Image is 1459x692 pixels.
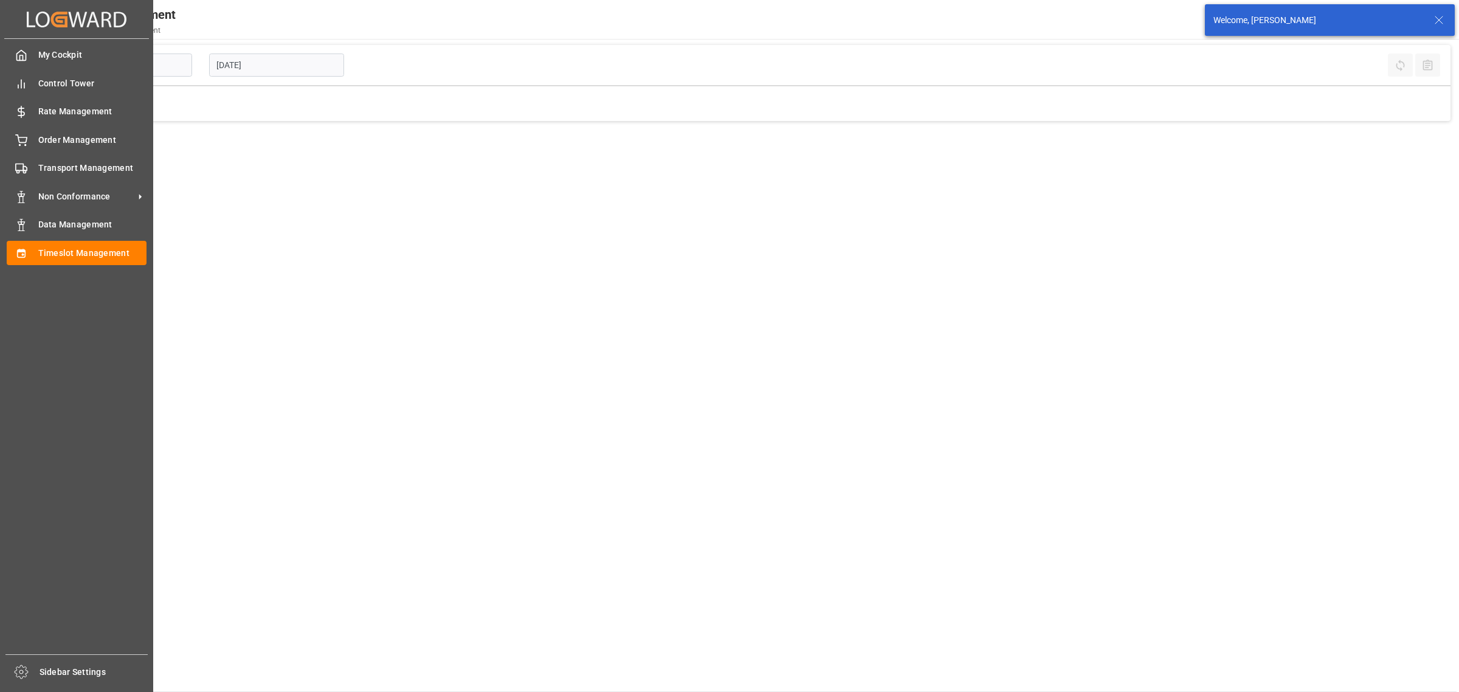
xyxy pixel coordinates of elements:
[38,190,134,203] span: Non Conformance
[38,134,147,147] span: Order Management
[38,218,147,231] span: Data Management
[38,247,147,260] span: Timeslot Management
[40,666,148,679] span: Sidebar Settings
[7,71,147,95] a: Control Tower
[7,156,147,180] a: Transport Management
[38,105,147,118] span: Rate Management
[38,162,147,175] span: Transport Management
[7,241,147,265] a: Timeslot Management
[7,43,147,67] a: My Cockpit
[1213,14,1423,27] div: Welcome, [PERSON_NAME]
[7,128,147,151] a: Order Management
[209,54,344,77] input: DD-MM-YYYY
[7,100,147,123] a: Rate Management
[7,213,147,237] a: Data Management
[38,49,147,61] span: My Cockpit
[38,77,147,90] span: Control Tower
